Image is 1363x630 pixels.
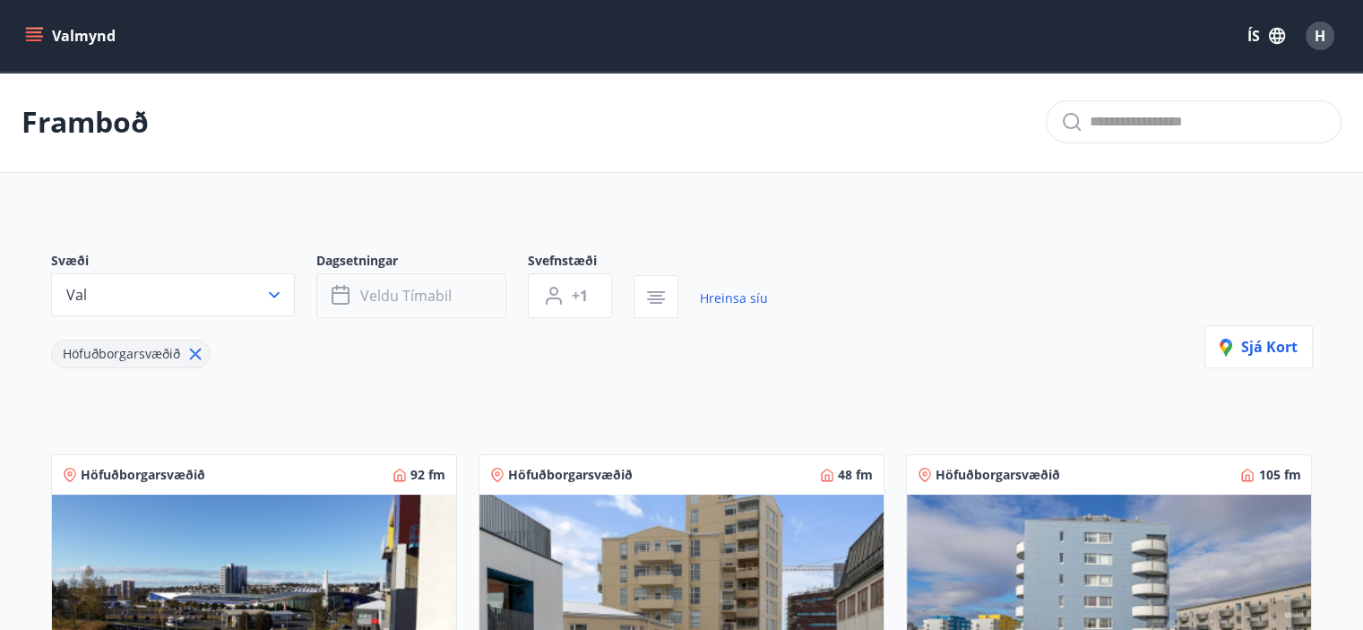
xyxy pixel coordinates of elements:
[528,252,634,273] span: Svefnstæði
[66,285,87,305] span: Val
[81,466,205,484] span: Höfuðborgarsvæðið
[316,252,528,273] span: Dagsetningar
[63,345,180,362] span: Höfuðborgarsvæðið
[508,466,633,484] span: Höfuðborgarsvæðið
[360,286,452,306] span: Veldu tímabil
[1258,466,1300,484] span: 105 fm
[51,252,316,273] span: Svæði
[1298,14,1341,57] button: H
[316,273,506,318] button: Veldu tímabil
[936,466,1060,484] span: Höfuðborgarsvæðið
[51,340,211,368] div: Höfuðborgarsvæðið
[700,279,768,318] a: Hreinsa síu
[838,466,873,484] span: 48 fm
[1220,337,1298,357] span: Sjá kort
[528,273,612,318] button: +1
[410,466,445,484] span: 92 fm
[1204,325,1313,368] button: Sjá kort
[51,273,295,316] button: Val
[1315,26,1325,46] span: H
[1238,20,1295,52] button: ÍS
[22,20,123,52] button: menu
[22,102,149,142] p: Framboð
[572,286,588,306] span: +1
